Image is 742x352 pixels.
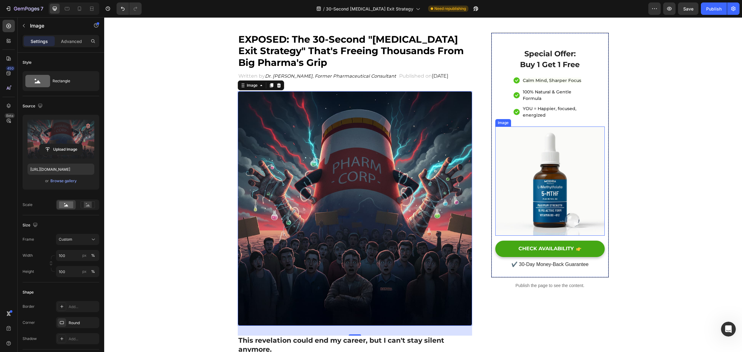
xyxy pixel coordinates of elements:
div: Style [23,60,32,65]
p: 100% Natural & Gentle Formula [419,71,482,84]
img: Profile image for Alice [72,10,85,22]
iframe: Design area [104,17,742,352]
button: Custom [56,234,99,245]
div: CHECK AVAILABILITY [414,227,470,236]
button: Send Feedback [13,165,111,178]
div: We typically reply in under 30 minutes [13,84,103,91]
div: Beta [5,113,15,118]
div: Round [69,320,98,326]
button: px [89,252,97,259]
span: [DATE] [328,56,344,62]
p: Publish the page to see the content. [387,265,504,272]
div: 450 [6,66,15,71]
div: % [91,269,95,274]
div: Suggest features or report bugs here. [13,157,111,163]
label: Width [23,253,33,258]
span: Calm Mind, Sharper Focus [419,60,477,66]
p: Settings [31,38,48,45]
p: Written by [134,54,293,63]
div: Shadow [23,336,37,341]
div: Image [141,65,155,71]
div: Add... [69,336,98,342]
div: % [91,253,95,258]
strong: Buy 1 Get 1 Free [416,43,475,52]
strong: Special Offer: [420,32,471,41]
p: ✔️ 30-Day Money-Back Guarantee [392,243,500,252]
h2: 💡 Share your ideas [13,148,111,154]
div: Border [23,304,35,309]
p: Published on [295,54,344,63]
button: Publish [701,2,727,15]
button: Save [678,2,698,15]
i: Dr. [PERSON_NAME], Former Pharmaceutical Consultant [161,56,292,62]
div: Rectangle [53,74,90,88]
span: Custom [59,237,72,242]
p: 7 [41,5,43,12]
div: Send us a messageWe typically reply in under 30 minutes [6,73,117,96]
img: Profile image for Adrian [84,10,96,22]
div: Scale [23,202,32,208]
p: Hi there, [12,44,111,54]
p: Image [30,22,83,29]
input: px% [56,250,99,261]
button: % [81,252,88,259]
div: Source [23,102,44,110]
a: ❓Visit Help center [9,102,115,114]
img: Profile image for Liam [61,10,73,22]
div: Shape [23,290,34,295]
img: Alt Image [134,74,368,309]
a: Watch Youtube tutorials [9,114,115,125]
button: % [81,268,88,275]
div: Image [392,103,406,108]
p: Advanced [61,38,82,45]
a: Join community [9,125,115,136]
label: Height [23,269,34,274]
input: https://example.com/image.jpg [28,164,94,175]
div: Publish [706,6,722,12]
span: or [45,177,49,185]
h2: This revelation could end my career, but I can't stay silent anymore. [134,318,368,337]
span: / [323,6,325,12]
div: Undo/Redo [117,2,142,15]
button: px [89,268,97,275]
button: Messages [62,193,124,218]
a: CHECK AVAILABILITY [391,223,500,240]
img: logo [12,13,48,20]
div: Corner [23,320,35,325]
input: px% [56,266,99,277]
div: Add... [69,304,98,310]
iframe: Intercom live chat [721,322,736,337]
div: Size [23,221,39,230]
button: 7 [2,2,46,15]
button: Upload Image [39,144,83,155]
span: Messages [82,208,104,213]
div: Send us a message [13,78,103,84]
label: Frame [23,237,34,242]
div: px [82,253,87,258]
span: Save [683,6,693,11]
img: Alt Image [391,109,500,218]
button: Browse gallery [50,178,77,184]
div: px [82,269,87,274]
p: YOU = Happier, focused, energized [419,88,482,101]
span: Need republishing [434,6,466,11]
div: ❓Visit Help center [13,105,104,111]
div: Join community [13,127,104,134]
div: Close [106,10,117,21]
span: 30-Second [MEDICAL_DATA] Exit Strategy [326,6,413,12]
div: Watch Youtube tutorials [13,116,104,122]
span: Home [24,208,38,213]
p: How can we help? [12,54,111,65]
